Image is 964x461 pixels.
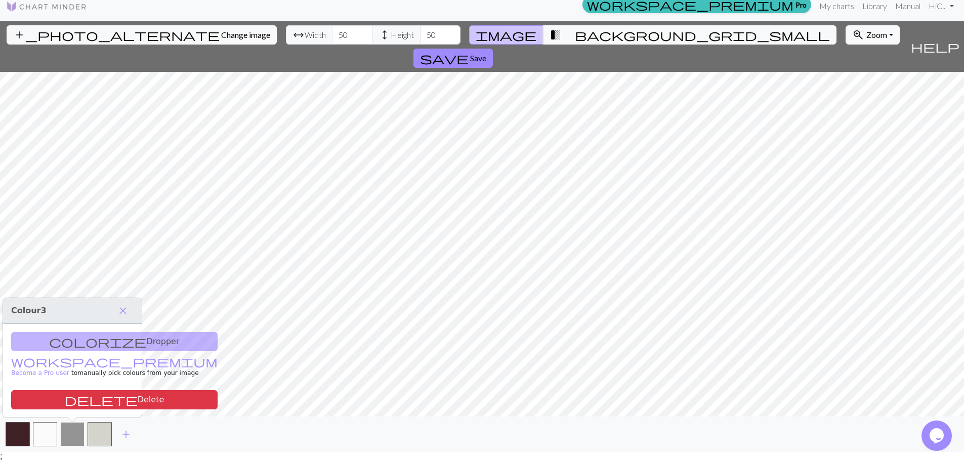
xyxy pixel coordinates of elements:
[65,393,138,407] span: delete
[11,390,218,409] button: Delete color
[305,29,326,41] span: Width
[117,304,129,318] span: close
[13,28,220,42] span: add_photo_alternate
[7,25,277,45] button: Change image
[846,25,900,45] button: Zoom
[6,1,87,13] img: Logo
[113,425,139,444] button: Add color
[575,28,830,42] span: background_grid_small
[120,427,132,441] span: add
[112,302,134,319] button: Close
[391,29,414,41] span: Height
[292,28,305,42] span: arrow_range
[379,28,391,42] span: height
[911,39,959,54] span: help
[921,421,954,451] iframe: chat widget
[420,51,469,65] span: save
[11,359,218,376] a: Become a Pro user
[550,28,562,42] span: transition_fade
[866,30,887,39] span: Zoom
[221,30,270,39] span: Change image
[413,49,493,68] button: Save
[11,354,218,368] span: workspace_premium
[852,28,864,42] span: zoom_in
[906,21,964,72] button: Help
[470,53,486,63] span: Save
[476,28,536,42] span: image
[11,359,218,376] small: to manually pick colours from your image
[11,306,47,315] span: Colour 3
